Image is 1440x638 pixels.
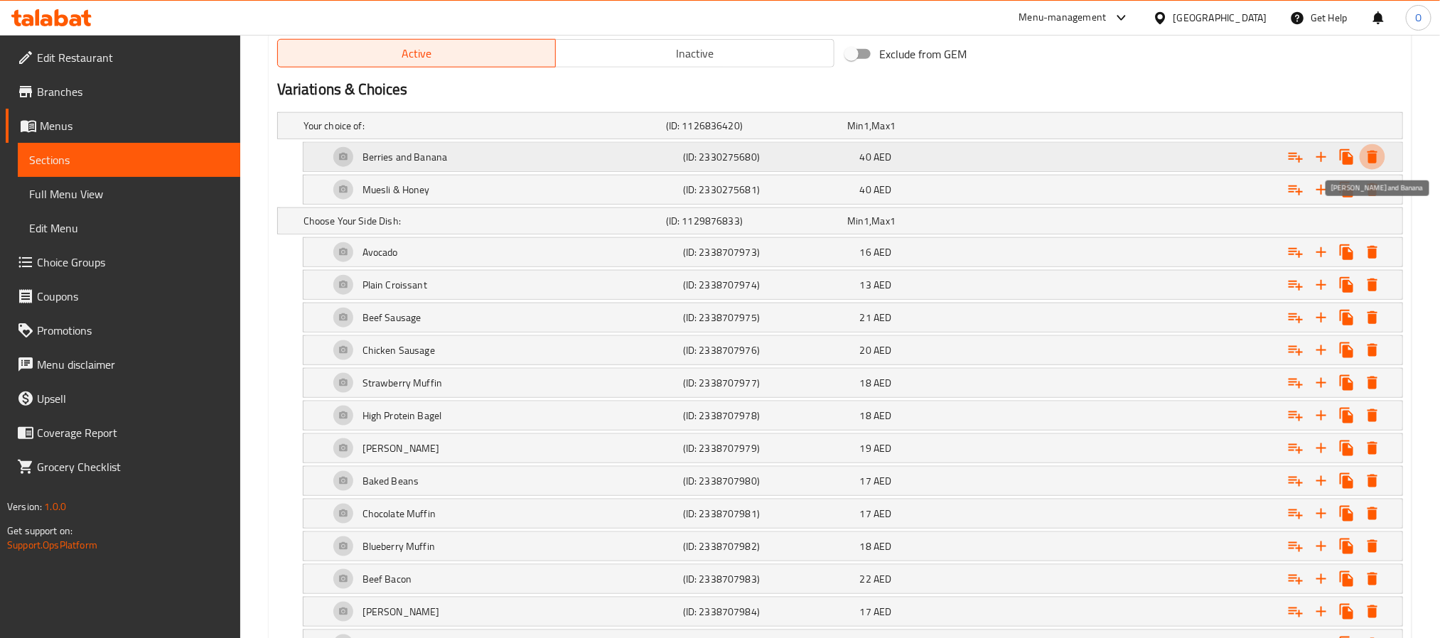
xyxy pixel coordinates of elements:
[1334,370,1360,396] button: Clone new choice
[860,180,871,199] span: 40
[37,83,229,100] span: Branches
[874,180,891,199] span: AED
[1334,144,1360,170] button: Clone new choice
[303,369,1402,397] div: Expand
[1309,501,1334,526] button: Add new choice
[1309,403,1334,428] button: Add new choice
[303,565,1402,593] div: Expand
[1283,337,1309,363] button: Add sub category
[1309,436,1334,461] button: Add new choice
[303,401,1402,430] div: Expand
[683,605,854,619] h5: (ID: 2338707984)
[18,211,240,245] a: Edit Menu
[860,243,871,261] span: 16
[362,183,430,197] h5: Muesli & Honey
[879,45,967,63] span: Exclude from GEM
[1334,468,1360,494] button: Clone new choice
[1309,599,1334,625] button: Add new choice
[683,150,854,164] h5: (ID: 2330275680)
[1360,239,1385,265] button: Delete Avocado
[1283,370,1309,396] button: Add sub category
[1309,337,1334,363] button: Add new choice
[860,148,871,166] span: 40
[860,341,871,359] span: 20
[6,382,240,416] a: Upsell
[37,49,229,66] span: Edit Restaurant
[1360,599,1385,625] button: Delete Almond Croissant
[29,220,229,237] span: Edit Menu
[1309,305,1334,330] button: Add new choice
[1283,534,1309,559] button: Add sub category
[874,276,891,294] span: AED
[18,143,240,177] a: Sections
[6,109,240,143] a: Menus
[1283,436,1309,461] button: Add sub category
[683,572,854,586] h5: (ID: 2338707983)
[1360,370,1385,396] button: Delete Strawberry Muffin
[860,472,871,490] span: 17
[1309,272,1334,298] button: Add new choice
[37,390,229,407] span: Upsell
[362,278,427,292] h5: Plain Croissant
[277,79,1403,100] h2: Variations & Choices
[847,212,864,230] span: Min
[6,416,240,450] a: Coverage Report
[362,539,435,553] h5: Blueberry Muffin
[562,43,829,64] span: Inactive
[1360,272,1385,298] button: Delete Plain Croissant
[303,143,1402,171] div: Expand
[1283,403,1309,428] button: Add sub category
[683,278,854,292] h5: (ID: 2338707974)
[1360,337,1385,363] button: Delete Chicken Sausage
[1283,305,1309,330] button: Add sub category
[278,208,1402,234] div: Expand
[6,313,240,347] a: Promotions
[1283,566,1309,592] button: Add sub category
[860,570,871,588] span: 22
[874,570,891,588] span: AED
[1283,501,1309,526] button: Add sub category
[683,409,854,423] h5: (ID: 2338707978)
[860,374,871,392] span: 18
[362,572,412,586] h5: Beef Bacon
[1334,177,1360,202] button: Clone new choice
[864,212,869,230] span: 1
[1283,239,1309,265] button: Add sub category
[874,341,891,359] span: AED
[6,75,240,109] a: Branches
[362,343,435,357] h5: Chicken Sausage
[874,374,891,392] span: AED
[278,113,1402,139] div: Expand
[303,271,1402,299] div: Expand
[860,406,871,425] span: 18
[1415,10,1422,26] span: O
[1283,272,1309,298] button: Add sub category
[860,504,871,523] span: 17
[666,119,842,133] h5: (ID: 1126836420)
[6,40,240,75] a: Edit Restaurant
[683,245,854,259] h5: (ID: 2338707973)
[1309,534,1334,559] button: Add new choice
[1334,272,1360,298] button: Clone new choice
[362,150,448,164] h5: Berries and Banana
[683,376,854,390] h5: (ID: 2338707977)
[7,536,97,554] a: Support.OpsPlatform
[1283,177,1309,202] button: Add sub category
[1334,534,1360,559] button: Clone new choice
[303,467,1402,495] div: Expand
[37,458,229,475] span: Grocery Checklist
[683,310,854,325] h5: (ID: 2338707975)
[6,245,240,279] a: Choice Groups
[1360,305,1385,330] button: Delete Beef Sausage
[847,214,1023,228] div: ,
[1334,599,1360,625] button: Clone new choice
[874,504,891,523] span: AED
[362,441,440,455] h5: [PERSON_NAME]
[362,474,419,488] h5: Baked Beans
[362,409,442,423] h5: High Protein Bagel
[874,243,891,261] span: AED
[874,602,891,621] span: AED
[1334,239,1360,265] button: Clone new choice
[303,238,1402,266] div: Expand
[1360,468,1385,494] button: Delete Baked Beans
